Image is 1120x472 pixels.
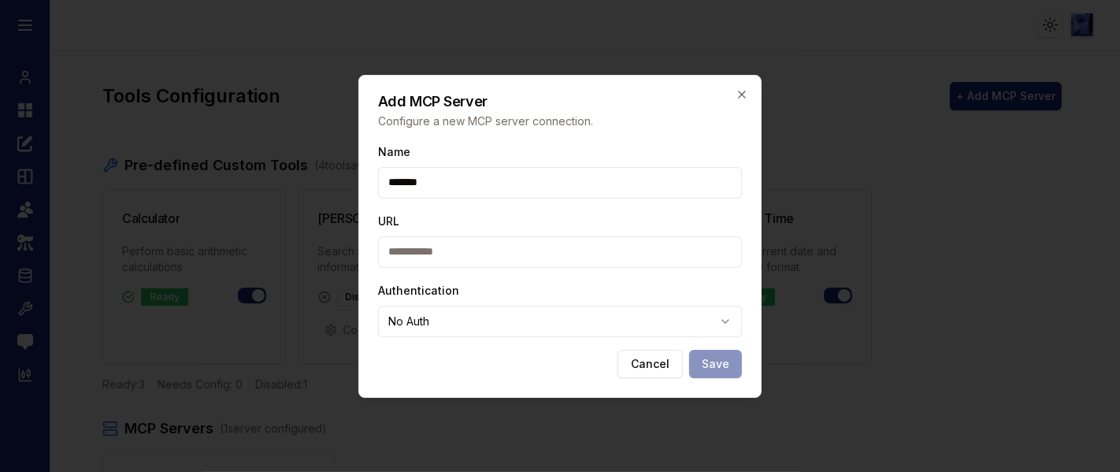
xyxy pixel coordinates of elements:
[378,95,742,109] h2: Add MCP Server
[378,284,459,297] label: Authentication
[378,214,399,228] label: URL
[378,145,410,158] label: Name
[378,113,742,129] p: Configure a new MCP server connection.
[617,350,683,378] button: Cancel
